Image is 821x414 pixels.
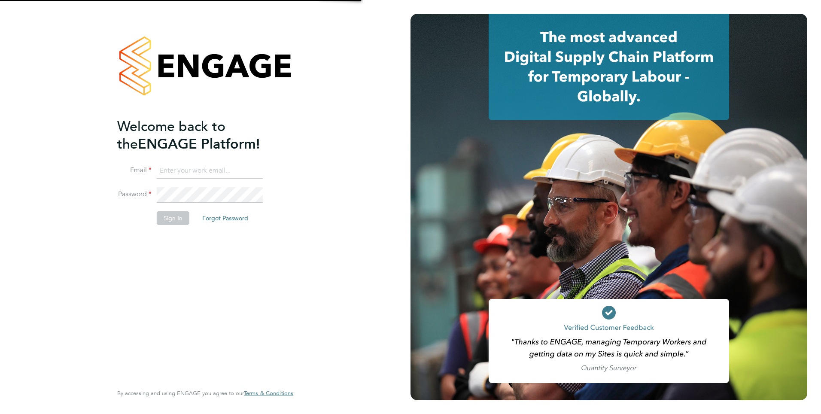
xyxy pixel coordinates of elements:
label: Email [117,166,152,175]
span: By accessing and using ENGAGE you agree to our [117,390,293,397]
button: Sign In [157,211,189,225]
span: Welcome back to the [117,118,225,152]
label: Password [117,190,152,199]
h2: ENGAGE Platform! [117,118,285,153]
button: Forgot Password [195,211,255,225]
input: Enter your work email... [157,163,263,179]
a: Terms & Conditions [244,390,293,397]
